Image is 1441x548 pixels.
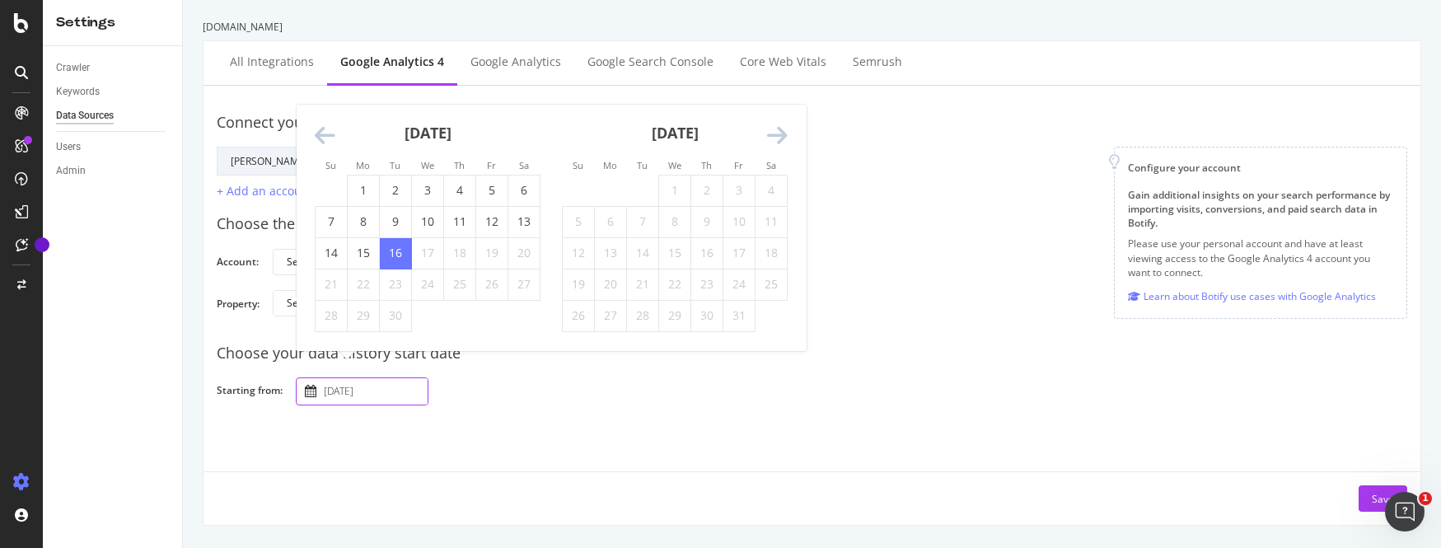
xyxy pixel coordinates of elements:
small: Th [701,159,712,171]
td: Not available. Tuesday, September 23, 2025 [380,269,412,300]
div: Configure your account [1128,161,1393,175]
td: Sunday, September 14, 2025 [316,237,348,269]
div: + Add an account [217,183,313,199]
td: Not available. Friday, September 26, 2025 [476,269,508,300]
div: Save [1372,492,1394,506]
td: Not available. Monday, September 22, 2025 [348,269,380,300]
span: 1 [1419,492,1432,505]
a: Crawler [56,59,171,77]
td: Not available. Tuesday, October 7, 2025 [627,206,659,237]
div: Choose your data history start date [217,343,1407,364]
td: Not available. Sunday, October 26, 2025 [563,300,595,331]
div: [DOMAIN_NAME] [203,20,1421,34]
td: Not available. Sunday, September 28, 2025 [316,300,348,331]
td: Not available. Saturday, September 20, 2025 [508,237,540,269]
td: Not available. Tuesday, October 28, 2025 [627,300,659,331]
label: Property: [217,297,260,326]
label: Account: [217,255,260,273]
td: Not available. Monday, October 13, 2025 [595,237,627,269]
div: Users [56,138,81,156]
small: Fr [734,159,743,171]
td: Not available. Thursday, September 25, 2025 [444,269,476,300]
td: Selected. Tuesday, September 16, 2025 [380,237,412,269]
td: Not available. Tuesday, September 30, 2025 [380,300,412,331]
label: Starting from: [217,383,283,401]
td: Not available. Wednesday, September 24, 2025 [412,269,444,300]
div: Select your property: GA4 | L'Occitane GLOBAL [287,298,503,308]
td: Not available. Saturday, October 25, 2025 [756,269,788,300]
iframe: Intercom live chat [1385,492,1425,532]
td: Sunday, September 7, 2025 [316,206,348,237]
td: Not available. Sunday, October 12, 2025 [563,237,595,269]
td: Monday, September 1, 2025 [348,175,380,206]
td: Not available. Friday, October 17, 2025 [723,237,756,269]
div: Move forward to switch to the next month. [767,124,788,148]
td: Saturday, September 6, 2025 [508,175,540,206]
div: Settings [56,13,169,32]
td: Not available. Thursday, October 16, 2025 [691,237,723,269]
small: We [668,159,681,171]
small: Fr [487,159,496,171]
a: Admin [56,162,171,180]
div: Calendar [297,105,806,351]
div: Crawler [56,59,90,77]
td: Not available. Friday, October 10, 2025 [723,206,756,237]
td: Wednesday, September 10, 2025 [412,206,444,237]
strong: [DATE] [405,123,451,143]
small: Mo [603,159,617,171]
div: Keywords [56,83,100,101]
small: Sa [519,159,529,171]
td: Not available. Saturday, October 4, 2025 [756,175,788,206]
td: Not available. Wednesday, October 29, 2025 [659,300,691,331]
td: Not available. Friday, October 3, 2025 [723,175,756,206]
td: Monday, September 15, 2025 [348,237,380,269]
td: Not available. Thursday, October 23, 2025 [691,269,723,300]
div: Semrush [853,54,902,70]
td: Not available. Thursday, October 2, 2025 [691,175,723,206]
td: Not available. Wednesday, October 1, 2025 [659,175,691,206]
div: All integrations [230,54,314,70]
td: Wednesday, September 3, 2025 [412,175,444,206]
td: Not available. Sunday, October 5, 2025 [563,206,595,237]
td: Not available. Friday, September 19, 2025 [476,237,508,269]
small: Su [573,159,583,171]
small: Tu [637,159,648,171]
strong: [DATE] [652,123,699,143]
div: Google Search Console [587,54,713,70]
td: Not available. Sunday, October 19, 2025 [563,269,595,300]
a: Users [56,138,171,156]
td: Tuesday, September 2, 2025 [380,175,412,206]
td: Not available. Friday, October 31, 2025 [723,300,756,331]
td: Not available. Saturday, September 27, 2025 [508,269,540,300]
td: Friday, September 12, 2025 [476,206,508,237]
input: Select a date [320,378,428,405]
div: Data Sources [56,107,114,124]
small: Tu [390,159,400,171]
td: Not available. Monday, September 29, 2025 [348,300,380,331]
small: We [421,159,434,171]
td: Not available. Monday, October 27, 2025 [595,300,627,331]
td: [PERSON_NAME][EMAIL_ADDRESS][PERSON_NAME][DOMAIN_NAME] [218,147,564,175]
div: Tooltip anchor [35,237,49,252]
td: Not available. Tuesday, October 14, 2025 [627,237,659,269]
td: Tuesday, September 9, 2025 [380,206,412,237]
td: Not available. Sunday, September 21, 2025 [316,269,348,300]
div: Connect your Google account to your project [217,112,1407,133]
div: Select your account: L'Occitane [287,257,429,267]
td: Thursday, September 4, 2025 [444,175,476,206]
td: Not available. Thursday, October 30, 2025 [691,300,723,331]
div: Google Analytics 4 [340,54,444,70]
a: Learn about Botify use cases with Google Analytics [1128,288,1376,305]
td: Not available. Wednesday, September 17, 2025 [412,237,444,269]
p: Please use your personal account and have at least viewing access to the Google Analytics 4 accou... [1128,237,1393,279]
td: Saturday, September 13, 2025 [508,206,540,237]
td: Not available. Wednesday, October 15, 2025 [659,237,691,269]
small: Mo [356,159,370,171]
button: Select your account: L'Occitane [273,249,450,275]
div: Google Analytics [470,54,561,70]
td: Monday, September 8, 2025 [348,206,380,237]
div: Gain additional insights on your search performance by importing visits, conversions, and paid se... [1128,188,1393,230]
div: Core Web Vitals [740,54,826,70]
small: Su [325,159,336,171]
